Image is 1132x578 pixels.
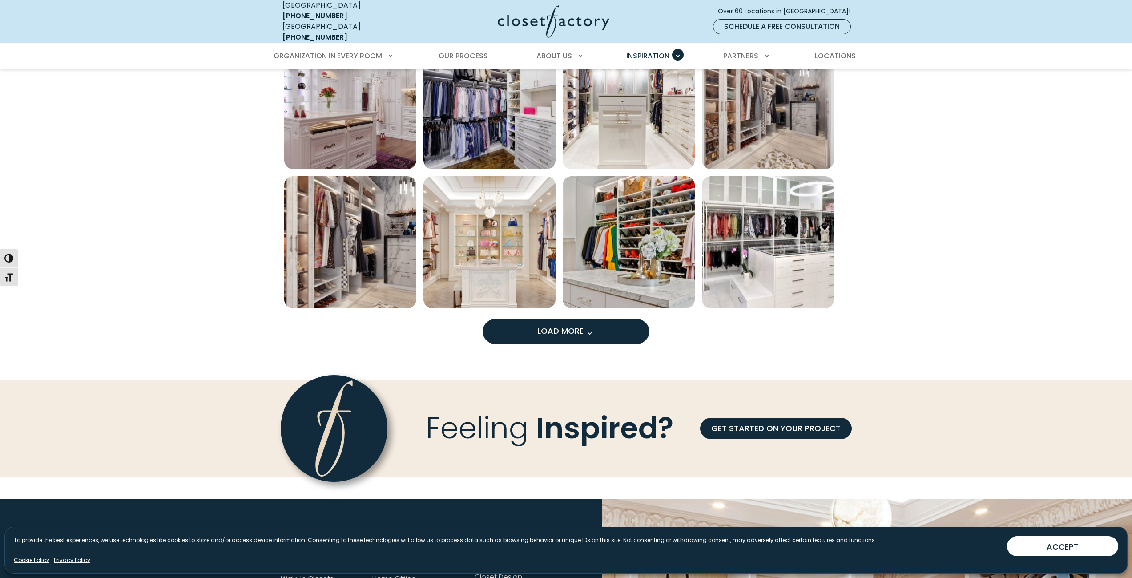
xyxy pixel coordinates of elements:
[563,37,695,169] a: Open inspiration gallery to preview enlarged image
[284,176,416,308] img: Modern walk-in custom closet with white marble cabinetry
[282,32,347,42] a: [PHONE_NUMBER]
[815,51,856,61] span: Locations
[713,19,851,34] a: Schedule a Free Consultation
[536,408,673,449] span: Inspired?
[700,418,852,439] a: GET STARTED ON YOUR PROJECT
[702,176,834,308] img: Custom closet in white high gloss, featuring full-height hanging sections, glass display island w...
[54,556,90,564] a: Privacy Policy
[563,176,695,308] img: Custom closet system in White Chocolate Melamine with full-height shoe shelving, double-hang ward...
[282,11,347,21] a: [PHONE_NUMBER]
[426,408,528,449] span: Feeling
[284,37,416,169] a: Open inspiration gallery to preview enlarged image
[14,556,49,564] a: Cookie Policy
[423,176,556,308] a: Open inspiration gallery to preview enlarged image
[536,51,572,61] span: About Us
[563,176,695,308] a: Open inspiration gallery to preview enlarged image
[282,21,411,43] div: [GEOGRAPHIC_DATA]
[702,37,834,169] a: Open inspiration gallery to preview enlarged image
[267,44,865,69] nav: Primary Menu
[284,176,416,308] a: Open inspiration gallery to preview enlarged image
[702,37,834,169] img: Boutique-style closet with marble-finished Raised Panel doors, LED-lit shelves, and glass drawer ...
[274,51,382,61] span: Organization in Every Room
[423,37,556,169] a: Open inspiration gallery to preview enlarged image
[723,51,758,61] span: Partners
[483,319,649,344] button: Load more inspiration gallery images
[563,37,695,169] img: Custom walk-in closet with white built-in shelving, hanging rods, and LED rod lighting, featuring...
[423,176,556,308] img: White walk-in closet with ornate trim and crown molding, featuring glass shelving
[14,536,876,544] p: To provide the best experiences, we use technologies like cookies to store and/or access device i...
[439,51,488,61] span: Our Process
[423,37,556,169] img: Custom walk-in closet with white soft-close drawers and cabinetry, open shoe shelves, and organizers
[1007,536,1118,556] button: ACCEPT
[702,176,834,308] a: Open inspiration gallery to preview enlarged image
[498,5,609,38] img: Closet Factory Logo
[284,37,416,169] img: Custom walk-in closet with wall-to-wall cabinetry, open shoe shelving with LED lighting, and cust...
[718,7,858,16] span: Over 60 Locations in [GEOGRAPHIC_DATA]!
[537,325,595,336] span: Load More
[717,4,858,19] a: Over 60 Locations in [GEOGRAPHIC_DATA]!
[626,51,669,61] span: Inspiration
